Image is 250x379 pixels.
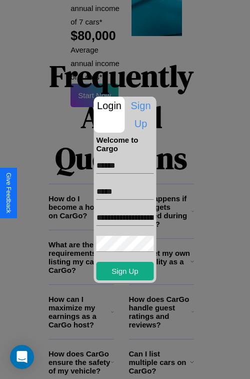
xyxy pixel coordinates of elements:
[94,97,125,115] p: Login
[10,345,34,369] div: Open Intercom Messenger
[96,136,154,153] h4: Welcome to Cargo
[125,97,156,133] p: Sign Up
[5,173,12,213] div: Give Feedback
[96,262,154,280] button: Sign Up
